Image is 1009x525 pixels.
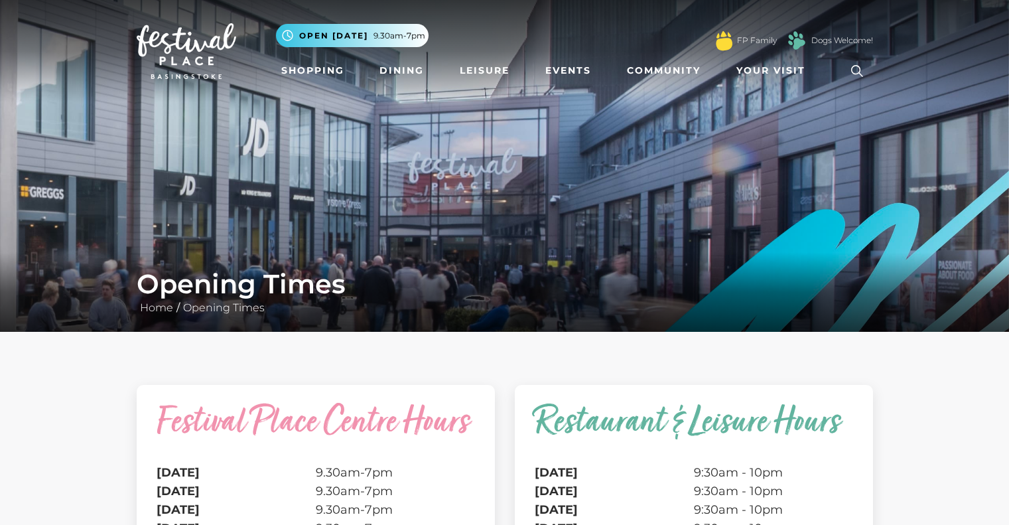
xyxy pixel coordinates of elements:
td: 9:30am - 10pm [694,463,853,482]
h1: Opening Times [137,268,873,300]
td: 9:30am - 10pm [694,500,853,519]
caption: Restaurant & Leisure Hours [535,405,853,463]
th: [DATE] [157,482,316,500]
a: Community [622,58,706,83]
a: Your Visit [731,58,817,83]
a: Shopping [276,58,350,83]
span: Your Visit [736,64,805,78]
a: Opening Times [180,301,268,314]
th: [DATE] [535,463,694,482]
a: FP Family [737,35,777,46]
button: Open [DATE] 9.30am-7pm [276,24,429,47]
td: 9:30am - 10pm [694,482,853,500]
a: Dining [374,58,429,83]
a: Leisure [454,58,515,83]
a: Dogs Welcome! [811,35,873,46]
td: 9.30am-7pm [316,482,475,500]
th: [DATE] [157,500,316,519]
td: 9.30am-7pm [316,463,475,482]
img: Festival Place Logo [137,23,236,79]
div: / [127,268,883,316]
a: Events [540,58,596,83]
td: 9.30am-7pm [316,500,475,519]
span: 9.30am-7pm [373,30,425,42]
th: [DATE] [157,463,316,482]
span: Open [DATE] [299,30,368,42]
a: Home [137,301,176,314]
caption: Festival Place Centre Hours [157,405,475,463]
th: [DATE] [535,500,694,519]
th: [DATE] [535,482,694,500]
